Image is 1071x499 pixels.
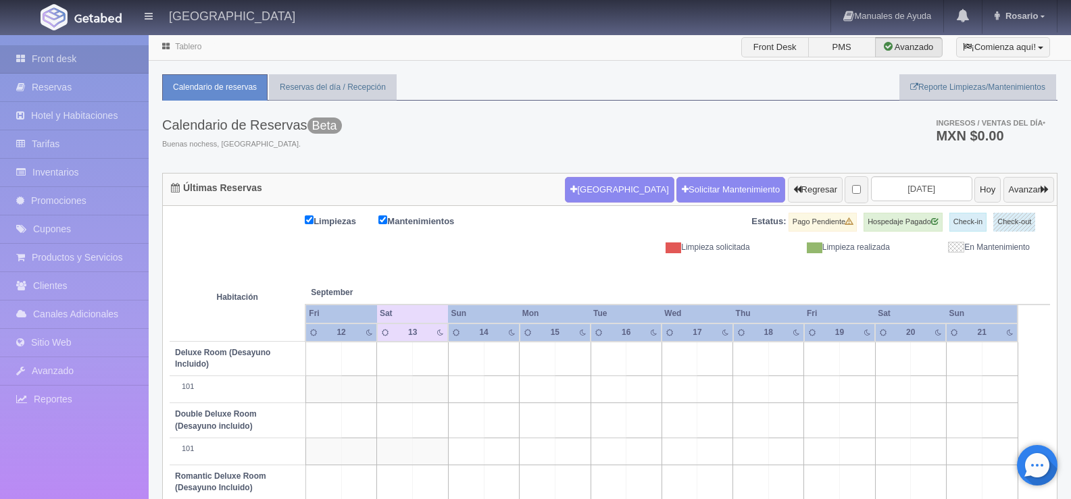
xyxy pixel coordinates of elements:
[1003,177,1054,203] button: Avanzar
[305,305,377,323] th: Fri
[956,37,1050,57] button: ¡Comienza aquí!
[900,327,922,338] div: 20
[175,444,300,454] div: 101
[620,242,760,253] div: Limpieza solicitada
[378,213,474,228] label: Mantenimientos
[307,117,342,134] span: Beta
[169,7,295,24] h4: [GEOGRAPHIC_DATA]
[946,305,1018,323] th: Sun
[162,117,342,132] h3: Calendario de Reservas
[949,213,987,232] label: Check-in
[565,177,674,203] button: [GEOGRAPHIC_DATA]
[41,4,68,30] img: Getabed
[936,129,1045,142] h3: MXN $0.00
[751,215,786,228] label: Estatus:
[162,139,342,150] span: Buenas nochess, [GEOGRAPHIC_DATA].
[804,305,875,323] th: Fri
[545,327,566,338] div: 15
[741,37,809,57] label: Front Desk
[378,215,387,224] input: Mantenimientos
[175,42,201,51] a: Tablero
[864,213,943,232] label: Hospedaje Pagado
[662,305,732,323] th: Wed
[591,305,662,323] th: Tue
[311,287,443,298] span: September
[305,215,314,224] input: Limpiezas
[175,382,300,392] div: 101
[402,327,424,338] div: 13
[269,74,397,101] a: Reservas del día / Recepción
[74,13,122,23] img: Getabed
[175,409,257,430] b: Double Deluxe Room (Desayuno incluido)
[936,119,1045,127] span: Ingresos / Ventas del día
[733,305,804,323] th: Thu
[760,242,900,253] div: Limpieza realizada
[305,213,376,228] label: Limpiezas
[175,471,266,492] b: Romantic Deluxe Room (Desayuno Incluido)
[808,37,876,57] label: PMS
[829,327,851,338] div: 19
[788,177,843,203] button: Regresar
[875,37,943,57] label: Avanzado
[473,327,495,338] div: 14
[757,327,779,338] div: 18
[974,177,1001,203] button: Hoy
[330,327,352,338] div: 12
[448,305,519,323] th: Sun
[676,177,785,203] a: Solicitar Mantenimiento
[789,213,857,232] label: Pago Pendiente
[971,327,993,338] div: 21
[377,305,449,323] th: Sat
[162,74,268,101] a: Calendario de reservas
[993,213,1035,232] label: Check-out
[175,348,270,369] b: Deluxe Room (Desayuno Incluido)
[687,327,708,338] div: 17
[520,305,591,323] th: Mon
[1002,11,1038,21] span: Rosario
[875,305,946,323] th: Sat
[899,74,1056,101] a: Reporte Limpiezas/Mantenimientos
[217,292,258,302] strong: Habitación
[900,242,1040,253] div: En Mantenimiento
[616,327,637,338] div: 16
[171,183,262,193] h4: Últimas Reservas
